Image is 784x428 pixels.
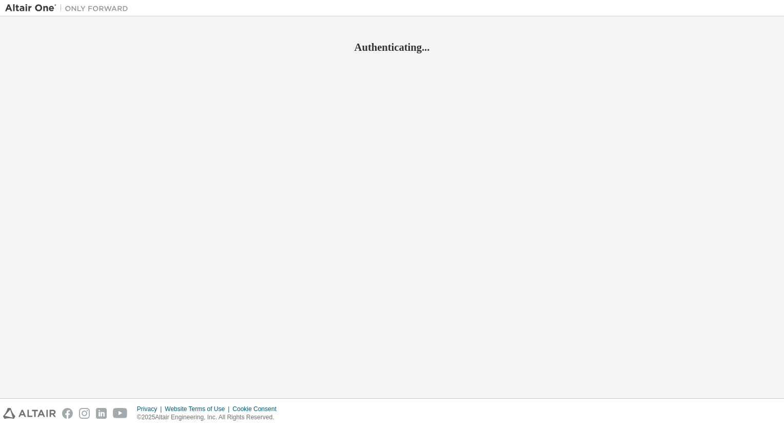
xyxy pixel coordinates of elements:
[79,408,90,419] img: instagram.svg
[113,408,128,419] img: youtube.svg
[62,408,73,419] img: facebook.svg
[137,413,283,422] p: © 2025 Altair Engineering, Inc. All Rights Reserved.
[3,408,56,419] img: altair_logo.svg
[96,408,107,419] img: linkedin.svg
[232,405,282,413] div: Cookie Consent
[165,405,232,413] div: Website Terms of Use
[5,41,779,54] h2: Authenticating...
[5,3,133,13] img: Altair One
[137,405,165,413] div: Privacy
